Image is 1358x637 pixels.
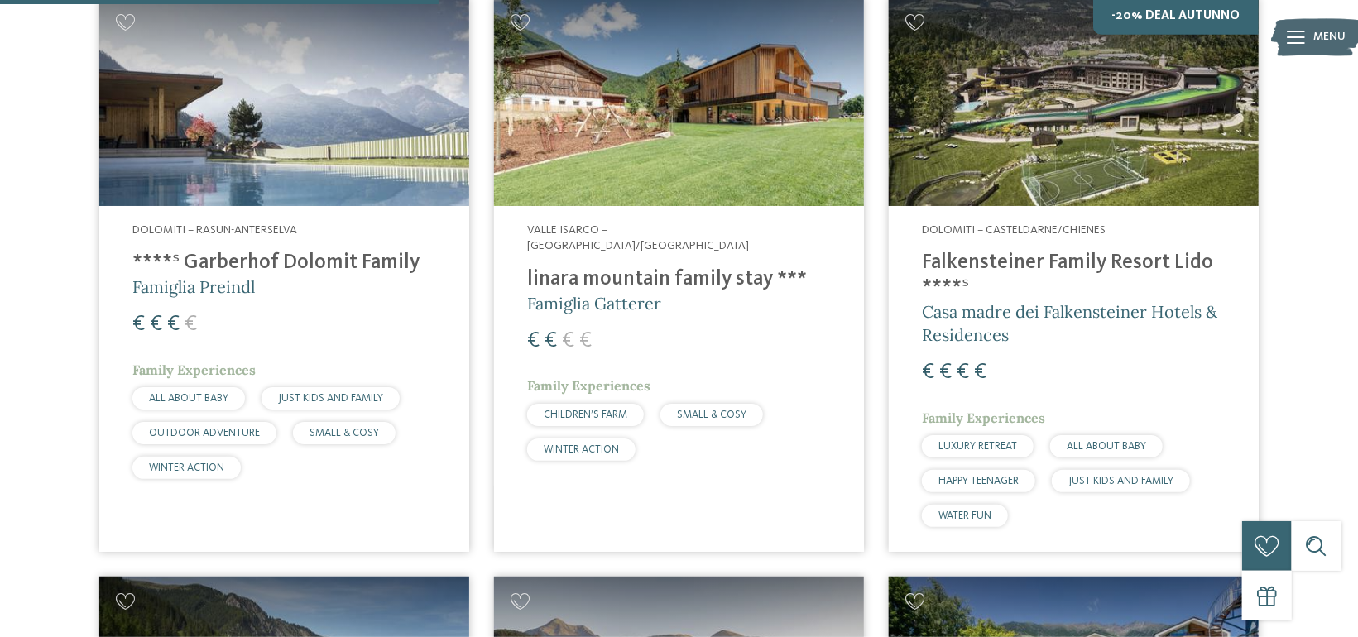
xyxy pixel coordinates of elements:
[167,314,180,335] span: €
[527,267,831,292] h4: linara mountain family stay ***
[938,510,991,521] span: WATER FUN
[132,362,256,378] span: Family Experiences
[939,362,952,383] span: €
[527,293,661,314] span: Famiglia Gatterer
[545,330,557,352] span: €
[579,330,592,352] span: €
[132,224,297,236] span: Dolomiti – Rasun-Anterselva
[922,409,1045,426] span: Family Experiences
[132,251,436,275] h4: ****ˢ Garberhof Dolomit Family
[922,362,934,383] span: €
[132,276,255,297] span: Famiglia Preindl
[957,362,969,383] span: €
[185,314,197,335] span: €
[278,393,383,404] span: JUST KIDS AND FAMILY
[938,476,1019,486] span: HAPPY TEENAGER
[974,362,986,383] span: €
[1067,441,1146,452] span: ALL ABOUT BABY
[1068,476,1173,486] span: JUST KIDS AND FAMILY
[527,377,650,394] span: Family Experiences
[149,393,228,404] span: ALL ABOUT BABY
[544,444,619,455] span: WINTER ACTION
[527,224,749,252] span: Valle Isarco – [GEOGRAPHIC_DATA]/[GEOGRAPHIC_DATA]
[150,314,162,335] span: €
[149,462,224,473] span: WINTER ACTION
[149,428,260,438] span: OUTDOOR ADVENTURE
[527,330,540,352] span: €
[310,428,379,438] span: SMALL & COSY
[922,301,1217,345] span: Casa madre dei Falkensteiner Hotels & Residences
[938,441,1017,452] span: LUXURY RETREAT
[922,224,1106,236] span: Dolomiti – Casteldarne/Chienes
[544,409,627,420] span: CHILDREN’S FARM
[132,314,145,335] span: €
[677,409,746,420] span: SMALL & COSY
[562,330,574,352] span: €
[922,251,1226,300] h4: Falkensteiner Family Resort Lido ****ˢ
